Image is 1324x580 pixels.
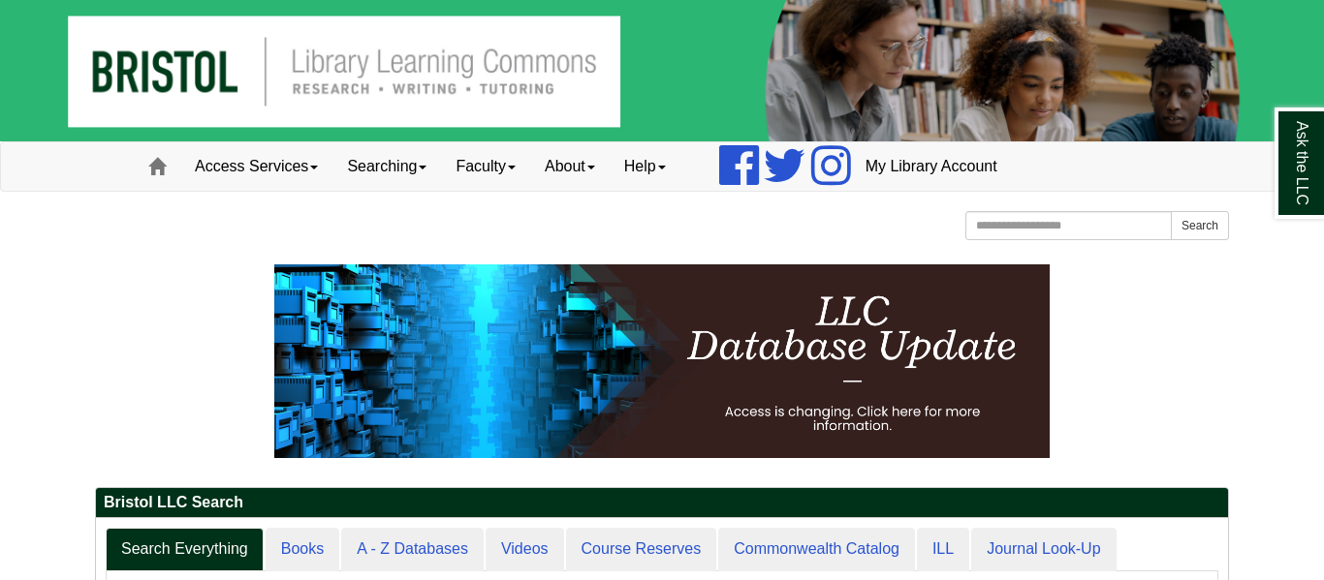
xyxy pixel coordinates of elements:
a: Commonwealth Catalog [718,528,915,571]
img: HTML tutorial [274,264,1050,458]
a: Course Reserves [566,528,717,571]
a: Search Everything [106,528,264,571]
a: ILL [917,528,969,571]
a: Books [266,528,339,571]
a: Faculty [441,142,530,191]
a: Journal Look-Up [971,528,1116,571]
a: Help [610,142,680,191]
a: About [530,142,610,191]
a: My Library Account [851,142,1012,191]
a: Access Services [180,142,332,191]
h2: Bristol LLC Search [96,488,1228,518]
a: Searching [332,142,441,191]
a: Videos [486,528,564,571]
button: Search [1171,211,1229,240]
a: A - Z Databases [341,528,484,571]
